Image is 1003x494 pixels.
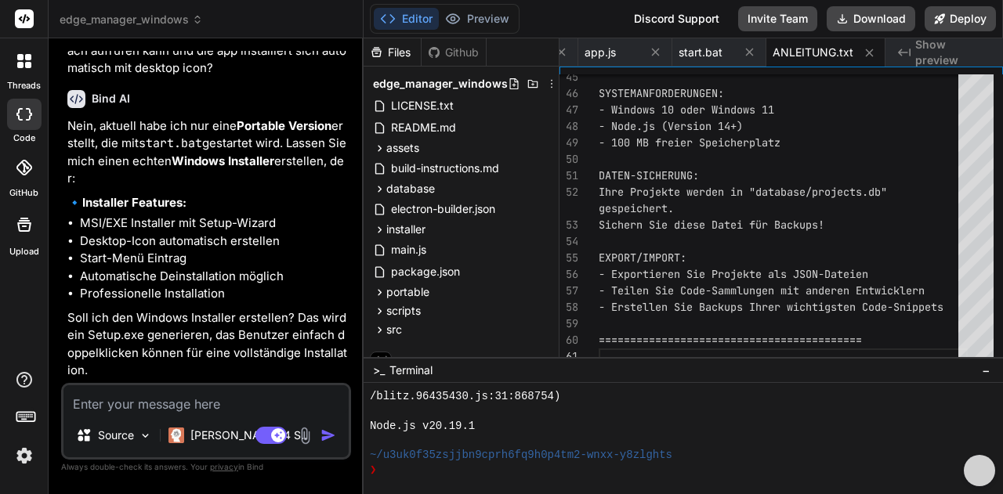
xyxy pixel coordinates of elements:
[422,45,486,60] div: Github
[386,222,425,237] span: installer
[599,103,774,117] span: - Windows 10 oder Windows 11
[559,217,578,233] div: 53
[139,429,152,442] img: Pick Models
[389,159,501,178] span: build-instructions.md
[13,132,35,145] label: code
[98,427,134,443] p: Source
[386,284,429,300] span: portable
[559,184,578,200] div: 52
[386,140,419,156] span: assets
[625,6,729,31] div: Discord Support
[599,300,912,314] span: - Erstellen Sie Backups Ihrer wichtigsten Code-Sni
[389,200,497,218] span: electron-builder.json
[559,233,578,250] div: 54
[738,6,817,31] button: Invite Team
[92,91,130,106] h6: Bind AI
[11,442,38,469] img: settings
[599,218,824,232] span: Sichern Sie diese Datei für Backups!
[559,316,578,332] div: 59
[827,6,915,31] button: Download
[67,309,348,380] p: Soll ich den Windows Installer erstellen? Das wird ein Setup.exe generieren, das Benutzer einfach...
[599,201,674,215] span: gespeichert.
[982,362,990,378] span: −
[389,262,462,281] span: package.json
[67,117,348,188] p: Nein, aktuell habe ich nur eine erstellt, die mit gestartet wird. Lassen Sie mich einen echten er...
[773,45,853,60] span: ANLEITUNG.txt
[559,299,578,316] div: 58
[599,283,912,297] span: - Teilen Sie Code-Sammlungen mit anderen Entwickle
[373,76,508,92] span: edge_manager_windows
[559,85,578,102] div: 46
[67,194,348,212] p: 🔹
[370,463,378,478] span: ❯
[370,448,672,463] span: ~/u3uk0f35zsjjbn9cprh6fq9h0p4tm2-wnxx-y8zlghts
[7,79,41,92] label: threads
[61,460,351,474] p: Always double-check its answers. Your in Bind
[237,118,331,133] strong: Portable Version
[679,45,722,60] span: start.bat
[559,135,578,151] div: 49
[386,181,435,197] span: database
[80,233,348,251] li: Desktop-Icon automatisch erstellen
[389,240,428,259] span: main.js
[168,427,184,443] img: Claude 4 Sonnet
[912,283,925,297] span: rn
[80,250,348,268] li: Start-Menü Eintrag
[599,168,699,182] span: DATEN-SICHERUNG:
[190,427,307,443] p: [PERSON_NAME] 4 S..
[599,135,780,150] span: - 100 MB freier Speicherplatz
[80,285,348,303] li: Professionelle Installation
[172,153,274,168] strong: Windows Installer
[925,6,996,31] button: Deploy
[599,333,862,347] span: ==========================================
[559,266,578,283] div: 56
[559,168,578,184] div: 51
[599,119,743,133] span: - Node.js (Version 14+)
[60,12,203,27] span: edge_manager_windows
[389,96,455,115] span: LICENSE.txt
[386,303,421,319] span: scripts
[559,102,578,118] div: 47
[599,267,868,281] span: - Exportieren Sie Projekte als JSON-Dateien
[559,283,578,299] div: 57
[82,195,186,210] strong: Installer Features:
[210,462,238,471] span: privacy
[559,348,578,365] div: 61
[599,185,887,199] span: Ihre Projekte werden in "database/projects.db"
[979,358,994,383] button: −
[139,135,202,151] code: start.bat
[373,362,385,378] span: >_
[559,151,578,168] div: 50
[9,186,38,200] label: GitHub
[9,245,39,258] label: Upload
[912,300,943,314] span: ppets
[559,250,578,266] div: 55
[67,24,348,78] p: hast du einen installer erstellt, den der nutzer einfach aufrufen kann und die app installiert si...
[80,268,348,286] li: Automatische Deinstallation möglich
[585,45,616,60] span: app.js
[386,322,402,337] span: src
[389,118,458,137] span: README.md
[320,427,336,443] img: icon
[296,427,314,445] img: attachment
[370,389,560,404] span: /blitz.96435430.js:31:868754)
[374,8,439,30] button: Editor
[915,37,990,68] span: Show preview
[599,86,724,100] span: SYSTEMANFORDERUNGEN:
[559,332,578,348] div: 60
[370,419,475,434] span: Node.js v20.19.1
[80,215,348,233] li: MSI/EXE Installer mit Setup-Wizard
[439,8,516,30] button: Preview
[364,45,421,60] div: Files
[389,362,433,378] span: Terminal
[599,251,686,265] span: EXPORT/IMPORT:
[559,118,578,135] div: 48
